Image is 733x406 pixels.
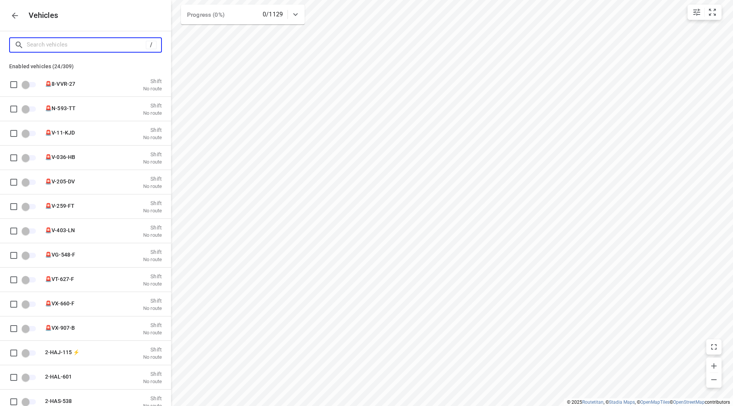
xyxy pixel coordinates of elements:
[6,174,21,189] div: Cannot edit in view mode
[45,300,74,306] span: 🚨VX-660-F
[45,129,75,135] span: 🚨V-11-KJD
[673,400,705,405] a: OpenStreetMap
[143,102,162,108] p: Shift
[27,39,146,51] input: Search vehicles
[45,178,75,184] span: 🚨V-205-DV
[143,207,162,213] p: No route
[6,199,21,214] div: Cannot edit in view mode
[6,223,21,238] div: Cannot edit in view mode
[143,200,162,206] p: Shift
[45,276,74,282] span: 🚨VT-627-F
[45,398,72,404] span: 2-HAS-538
[143,305,162,311] p: No route
[6,101,21,116] div: Cannot edit in view mode
[582,400,604,405] a: Routetitan
[143,256,162,262] p: No route
[21,175,40,189] span: Cannot edit in view mode
[45,105,76,111] span: 🚨N-593-TT
[45,349,79,355] span: 2-HAJ-115 ⚡
[143,110,162,116] p: No route
[143,232,162,238] p: No route
[21,345,40,360] span: Cannot edit in view mode
[143,134,162,140] p: No route
[21,297,40,311] span: Cannot edit in view mode
[21,77,40,91] span: Cannot edit in view mode
[21,321,40,335] span: Cannot edit in view mode
[143,78,162,84] p: Shift
[143,85,162,91] p: No route
[45,202,74,209] span: 🚨V-259-FT
[143,395,162,401] p: Shift
[143,249,162,255] p: Shift
[143,297,162,303] p: Shift
[45,324,75,331] span: 🚨VX-907-B
[6,77,21,92] div: Cannot edit in view mode
[146,41,157,49] div: /
[21,272,40,287] span: Cannot edit in view mode
[6,369,21,385] div: Cannot edit in view mode
[45,154,75,160] span: 🚨V-036-HB
[21,101,40,116] span: Cannot edit in view mode
[6,125,21,141] div: Cannot edit in view mode
[640,400,670,405] a: OpenMapTiles
[23,11,58,20] p: Vehicles
[705,5,720,20] button: Fit zoom
[45,251,75,257] span: 🚨VG-548-F
[143,175,162,181] p: Shift
[6,247,21,263] div: Cannot edit in view mode
[567,400,730,405] li: © 2025 , © , © © contributors
[143,281,162,287] p: No route
[143,354,162,360] p: No route
[143,378,162,384] p: No route
[45,80,75,87] span: 🚨8-VVR-27
[6,296,21,311] div: Cannot edit in view mode
[21,223,40,238] span: Cannot edit in view mode
[143,346,162,352] p: Shift
[21,150,40,165] span: Cannot edit in view mode
[609,400,635,405] a: Stadia Maps
[6,321,21,336] div: Cannot edit in view mode
[143,371,162,377] p: Shift
[689,5,704,20] button: Map settings
[143,127,162,133] p: Shift
[143,224,162,230] p: Shift
[6,150,21,165] div: Cannot edit in view mode
[143,273,162,279] p: Shift
[263,10,283,19] p: 0/1129
[21,199,40,213] span: Cannot edit in view mode
[45,227,75,233] span: 🚨V-403-LN
[181,5,305,24] div: Progress (0%)0/1129
[143,183,162,189] p: No route
[6,345,21,360] div: Cannot edit in view mode
[143,329,162,335] p: No route
[688,5,722,20] div: small contained button group
[143,159,162,165] p: No route
[21,370,40,384] span: Cannot edit in view mode
[6,272,21,287] div: Cannot edit in view mode
[143,151,162,157] p: Shift
[21,126,40,140] span: Cannot edit in view mode
[21,248,40,262] span: Cannot edit in view mode
[45,373,72,379] span: 2-HAL-601
[187,11,224,18] span: Progress (0%)
[143,322,162,328] p: Shift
